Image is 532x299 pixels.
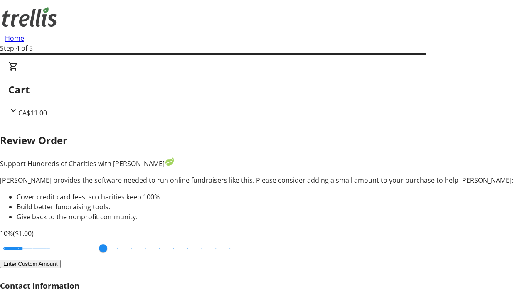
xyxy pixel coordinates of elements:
h2: Cart [8,82,524,97]
li: Cover credit card fees, so charities keep 100%. [17,192,532,202]
li: Give back to the nonprofit community. [17,212,532,222]
div: CartCA$11.00 [8,61,524,118]
li: Build better fundraising tools. [17,202,532,212]
span: CA$11.00 [18,108,47,118]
